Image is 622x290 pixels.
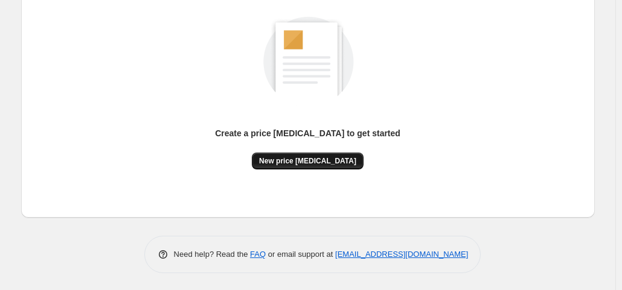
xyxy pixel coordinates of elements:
span: Need help? Read the [174,250,251,259]
a: FAQ [250,250,266,259]
p: Create a price [MEDICAL_DATA] to get started [215,127,400,139]
button: New price [MEDICAL_DATA] [252,153,364,169]
a: [EMAIL_ADDRESS][DOMAIN_NAME] [335,250,468,259]
span: or email support at [266,250,335,259]
span: New price [MEDICAL_DATA] [259,156,356,166]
